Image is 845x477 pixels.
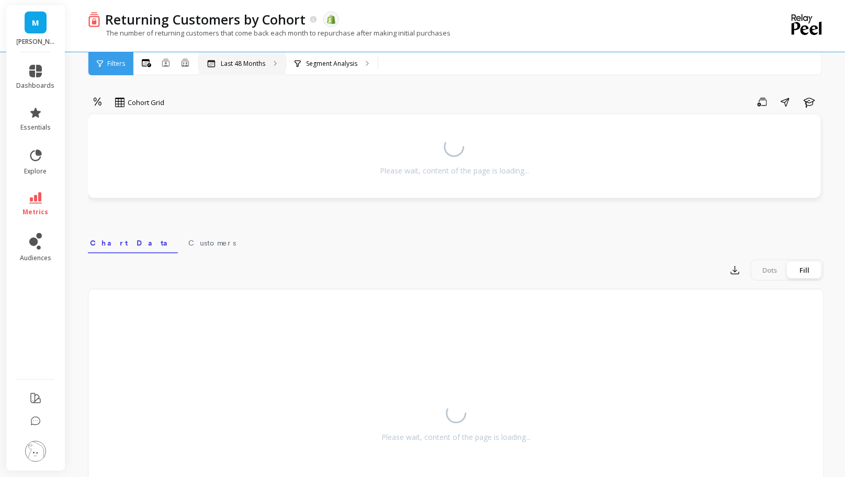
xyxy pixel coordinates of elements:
span: Chart Data [90,238,176,248]
nav: Tabs [88,229,824,253]
div: Please wait, content of the page is loading... [380,166,529,176]
div: Please wait, content of the page is loading... [381,432,531,443]
span: dashboards [17,82,55,90]
span: metrics [23,208,49,216]
img: api.shopify.svg [326,15,336,24]
p: Segment Analysis [306,60,357,68]
p: Last 48 Months [221,60,265,68]
div: Fill [787,262,822,278]
p: The number of returning customers that come back each month to repurchase after making initial pu... [88,28,450,38]
div: Dots [753,262,787,278]
span: Cohort Grid [128,98,164,108]
img: header icon [88,11,100,27]
span: Filters [107,60,125,68]
span: essentials [20,123,51,132]
p: Martie [17,38,55,46]
img: profile picture [25,441,46,462]
span: M [32,17,39,29]
p: Returning Customers by Cohort [106,10,306,28]
span: Customers [188,238,236,248]
span: explore [25,167,47,176]
span: audiences [20,254,51,262]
